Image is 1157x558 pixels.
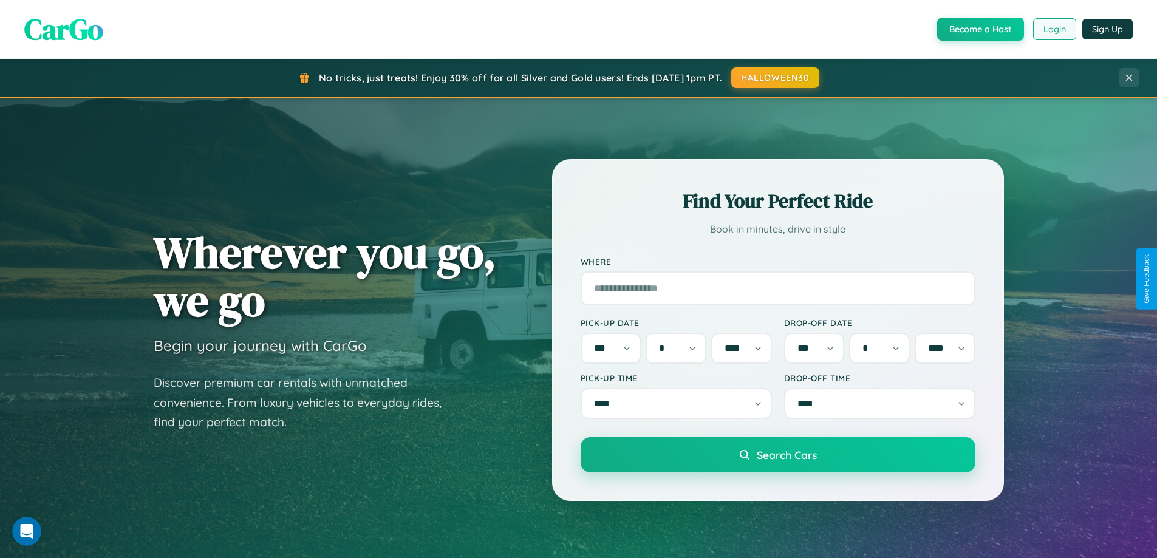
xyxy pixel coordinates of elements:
[581,318,772,328] label: Pick-up Date
[12,517,41,546] iframe: Intercom live chat
[154,373,457,432] p: Discover premium car rentals with unmatched convenience. From luxury vehicles to everyday rides, ...
[581,188,975,214] h2: Find Your Perfect Ride
[24,9,103,49] span: CarGo
[154,336,367,355] h3: Begin your journey with CarGo
[784,373,975,383] label: Drop-off Time
[1142,254,1151,304] div: Give Feedback
[581,256,975,267] label: Where
[581,220,975,238] p: Book in minutes, drive in style
[319,72,722,84] span: No tricks, just treats! Enjoy 30% off for all Silver and Gold users! Ends [DATE] 1pm PT.
[581,373,772,383] label: Pick-up Time
[1033,18,1076,40] button: Login
[581,437,975,472] button: Search Cars
[1082,19,1133,39] button: Sign Up
[937,18,1024,41] button: Become a Host
[154,228,496,324] h1: Wherever you go, we go
[731,67,819,88] button: HALLOWEEN30
[784,318,975,328] label: Drop-off Date
[757,448,817,461] span: Search Cars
